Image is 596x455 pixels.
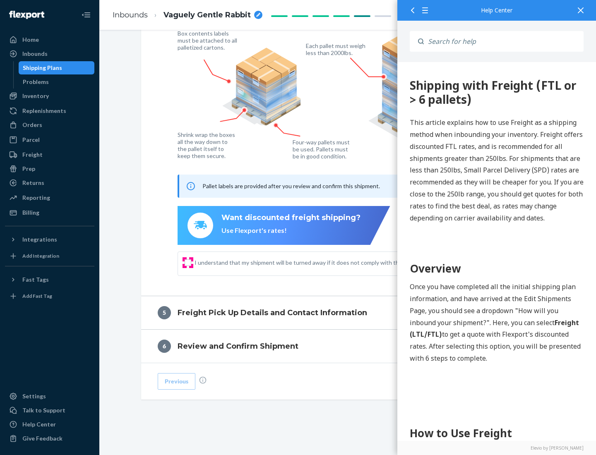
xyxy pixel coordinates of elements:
[158,306,171,319] div: 5
[22,406,65,414] div: Talk to Support
[5,191,94,204] a: Reporting
[5,118,94,132] a: Orders
[5,47,94,60] a: Inbounds
[22,151,43,159] div: Freight
[5,162,94,175] a: Prep
[22,420,56,429] div: Help Center
[22,235,57,244] div: Integrations
[23,78,49,86] div: Problems
[5,148,94,161] a: Freight
[22,208,39,217] div: Billing
[19,61,95,74] a: Shipping Plans
[5,133,94,146] a: Parcel
[12,388,186,402] h2: Step 1: Boxes and Labels
[221,226,360,235] div: Use Flexport's rates!
[113,10,148,19] a: Inbounds
[5,249,94,263] a: Add Integration
[410,7,584,13] div: Help Center
[178,131,237,159] figcaption: Shrink wrap the boxes all the way down to the pallet itself to keep them secure.
[9,11,44,19] img: Flexport logo
[5,89,94,103] a: Inventory
[410,445,584,451] a: Elevio by [PERSON_NAME]
[22,392,46,400] div: Settings
[195,259,512,267] span: I understand that my shipment will be turned away if it does not comply with the above guidelines.
[5,290,94,303] a: Add Fast Tag
[141,330,555,363] button: 6Review and Confirm Shipment
[22,292,52,299] div: Add Fast Tag
[202,182,380,189] span: Pallet labels are provided after you review and confirm this shipment.
[5,104,94,117] a: Replenishments
[22,252,59,259] div: Add Integration
[221,213,360,223] div: Want discounted freight shipping?
[106,3,269,27] ol: breadcrumbs
[22,121,42,129] div: Orders
[23,64,62,72] div: Shipping Plans
[22,275,49,284] div: Fast Tags
[5,206,94,219] a: Billing
[22,92,49,100] div: Inventory
[22,165,35,173] div: Prep
[424,31,584,52] input: Search
[158,373,195,390] button: Previous
[178,307,367,318] h4: Freight Pick Up Details and Contact Information
[19,75,95,89] a: Problems
[178,30,239,51] figcaption: Box contents labels must be attached to all palletized cartons.
[22,36,39,44] div: Home
[178,341,298,352] h4: Review and Confirm Shipment
[22,136,40,144] div: Parcel
[22,194,50,202] div: Reporting
[22,179,44,187] div: Returns
[12,199,186,215] h1: Overview
[12,363,186,379] h1: How to Use Freight
[141,296,555,329] button: 5Freight Pick Up Details and Contact Information
[12,17,186,44] div: 360 Shipping with Freight (FTL or > 6 pallets)
[5,273,94,286] button: Fast Tags
[12,55,186,162] p: This article explains how to use Freight as a shipping method when inbounding your inventory. Fre...
[12,219,186,302] p: Once you have completed all the initial shipping plan information, and have arrived at the Edit S...
[78,7,94,23] button: Close Navigation
[185,259,191,266] input: I understand that my shipment will be turned away if it does not comply with the above guidelines.
[5,390,94,403] a: Settings
[5,432,94,445] button: Give Feedback
[22,50,48,58] div: Inbounds
[5,404,94,417] a: Talk to Support
[5,233,94,246] button: Integrations
[306,42,368,56] figcaption: Each pallet must weigh less than 2000lbs.
[22,434,62,443] div: Give Feedback
[5,418,94,431] a: Help Center
[163,10,251,21] span: Vaguely Gentle Rabbit
[5,176,94,189] a: Returns
[5,33,94,46] a: Home
[22,107,66,115] div: Replenishments
[293,139,350,160] figcaption: Four-way pallets must be used. Pallets must be in good condition.
[158,340,171,353] div: 6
